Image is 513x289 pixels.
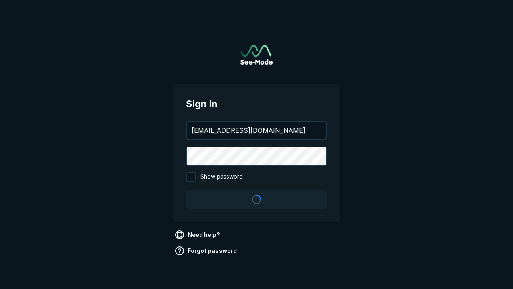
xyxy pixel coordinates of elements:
a: Forgot password [173,244,240,257]
a: Need help? [173,228,223,241]
span: Sign in [186,97,327,111]
a: Go to sign in [240,45,273,65]
span: Show password [200,172,243,182]
img: See-Mode Logo [240,45,273,65]
input: your@email.com [187,122,326,139]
